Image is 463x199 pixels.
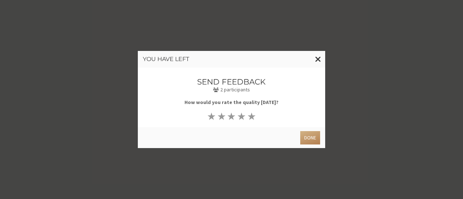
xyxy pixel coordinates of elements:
h3: You have left [143,56,320,62]
p: 2 participants [162,86,301,94]
button: ★ [216,111,226,121]
button: ★ [237,111,247,121]
button: ★ [226,111,237,121]
h3: Send feedback [162,78,301,86]
button: Close modal [311,51,325,68]
b: How would you rate the quality [DATE]? [184,99,279,105]
button: Done [300,131,320,144]
button: ★ [207,111,217,121]
button: ★ [247,111,257,121]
